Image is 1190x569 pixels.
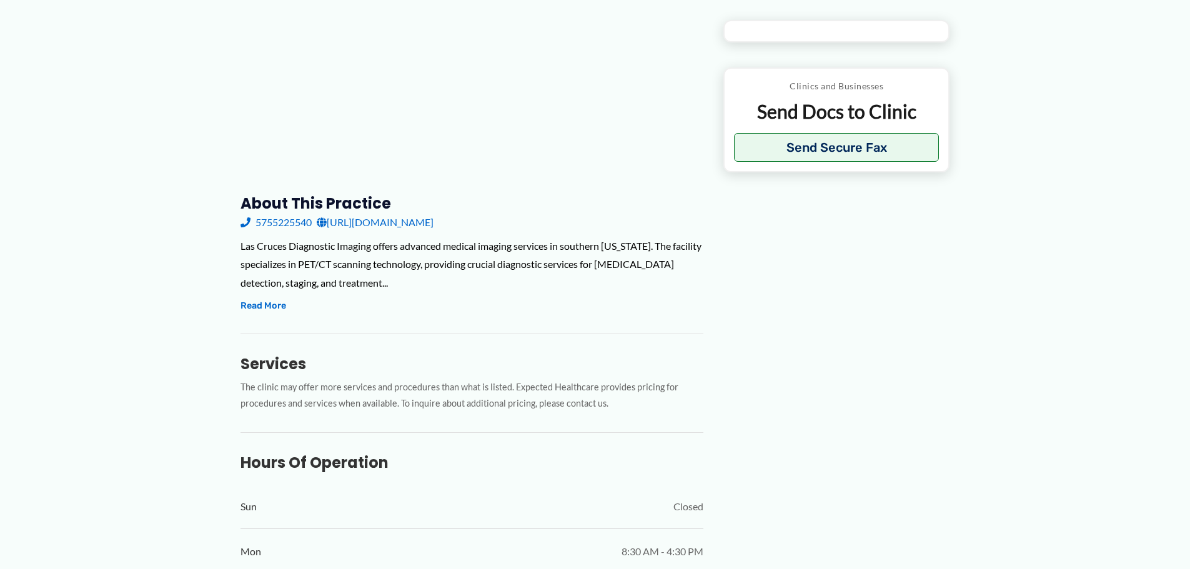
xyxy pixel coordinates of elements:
[240,542,261,561] span: Mon
[240,299,286,314] button: Read More
[317,213,434,232] a: [URL][DOMAIN_NAME]
[734,133,940,162] button: Send Secure Fax
[240,213,312,232] a: 5755225540
[734,78,940,94] p: Clinics and Businesses
[622,542,703,561] span: 8:30 AM - 4:30 PM
[240,379,703,413] p: The clinic may offer more services and procedures than what is listed. Expected Healthcare provid...
[240,354,703,374] h3: Services
[734,99,940,124] p: Send Docs to Clinic
[240,194,703,213] h3: About this practice
[240,497,257,516] span: Sun
[240,237,703,292] div: Las Cruces Diagnostic Imaging offers advanced medical imaging services in southern [US_STATE]. Th...
[240,453,703,472] h3: Hours of Operation
[673,497,703,516] span: Closed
